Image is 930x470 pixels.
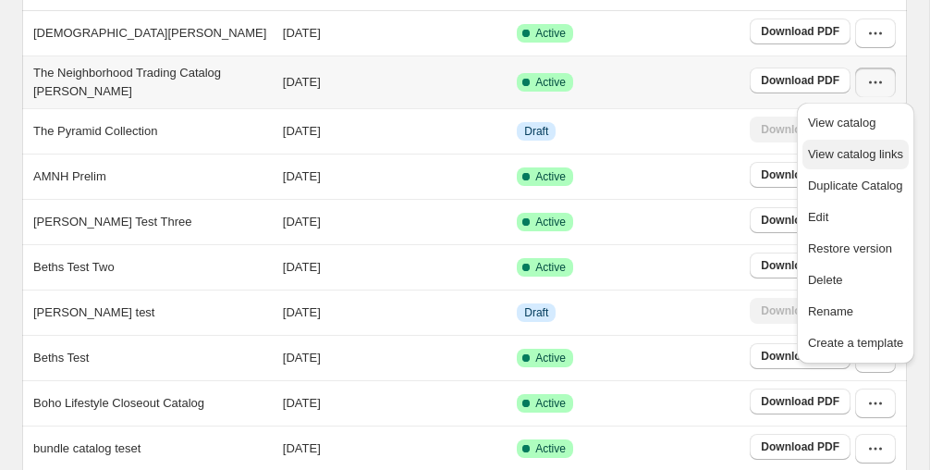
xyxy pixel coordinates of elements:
[808,241,892,255] span: Restore version
[277,56,511,108] td: [DATE]
[535,26,566,41] span: Active
[808,210,828,224] span: Edit
[808,273,843,287] span: Delete
[808,116,875,130] span: View catalog
[524,124,548,139] span: Draft
[277,11,511,56] td: [DATE]
[750,389,850,414] a: Download PDF
[33,122,157,141] p: The Pyramid Collection
[535,351,566,365] span: Active
[761,167,839,182] span: Download PDF
[761,213,839,228] span: Download PDF
[277,108,511,154] td: [DATE]
[761,394,839,409] span: Download PDF
[277,335,511,380] td: [DATE]
[277,290,511,335] td: [DATE]
[535,260,566,275] span: Active
[277,154,511,199] td: [DATE]
[808,336,903,350] span: Create a template
[761,258,839,273] span: Download PDF
[535,169,566,184] span: Active
[524,305,548,320] span: Draft
[750,434,850,460] a: Download PDF
[750,253,850,278] a: Download PDF
[750,68,850,93] a: Download PDF
[33,439,141,458] p: bundle catalog teset
[808,304,853,318] span: Rename
[535,396,566,411] span: Active
[33,64,279,101] p: The Neighborhood Trading Catalog [PERSON_NAME]
[33,303,154,322] p: [PERSON_NAME] test
[761,24,839,39] span: Download PDF
[750,207,850,233] a: Download PDF
[761,439,839,454] span: Download PDF
[33,213,191,231] p: [PERSON_NAME] Test Three
[277,199,511,244] td: [DATE]
[33,24,266,43] p: [DEMOGRAPHIC_DATA][PERSON_NAME]
[761,73,839,88] span: Download PDF
[808,147,903,161] span: View catalog links
[33,167,106,186] p: AMNH Prelim
[750,19,850,44] a: Download PDF
[750,343,850,369] a: Download PDF
[761,349,839,364] span: Download PDF
[535,215,566,229] span: Active
[33,349,89,367] p: Beths Test
[33,394,204,413] p: Boho Lifestyle Closeout Catalog
[535,75,566,90] span: Active
[750,162,850,188] a: Download PDF
[277,244,511,290] td: [DATE]
[808,179,903,192] span: Duplicate Catalog
[535,441,566,456] span: Active
[277,380,511,426] td: [DATE]
[33,258,115,277] p: Beths Test Two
